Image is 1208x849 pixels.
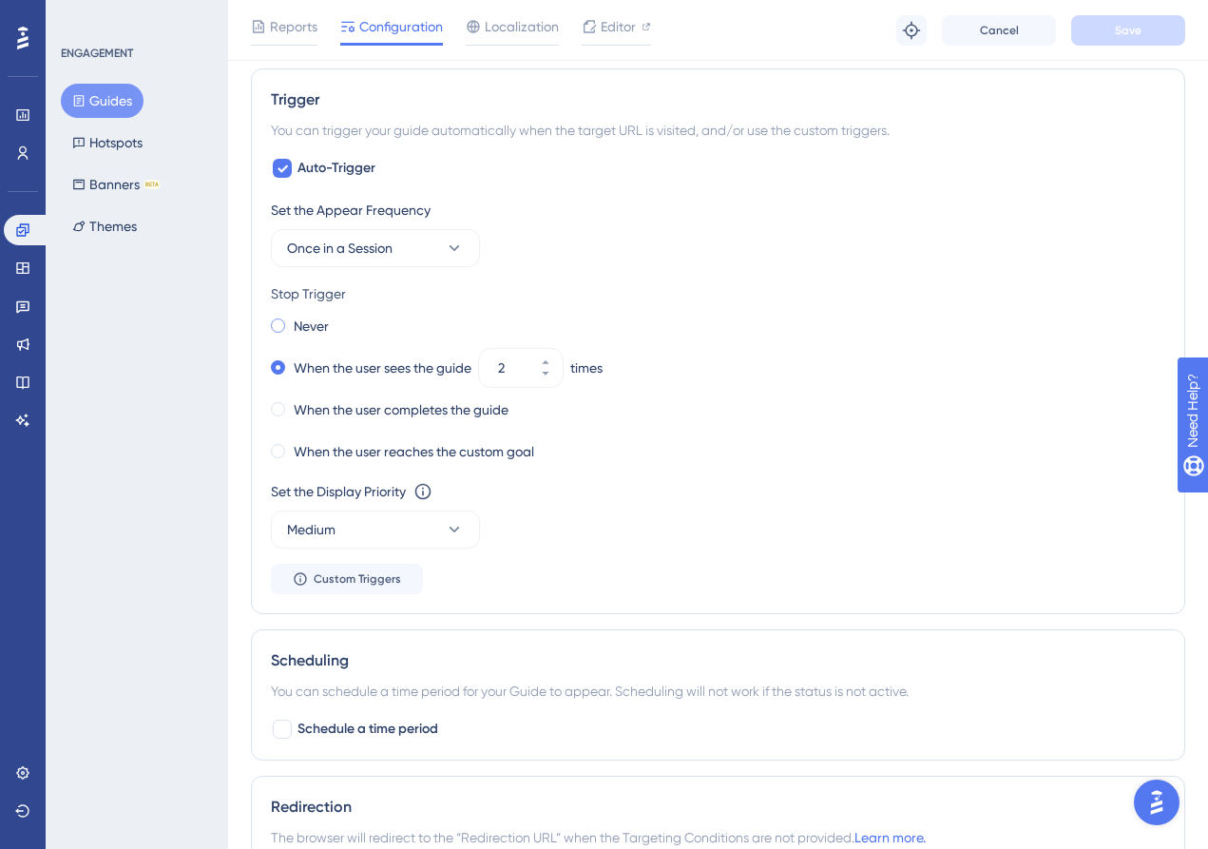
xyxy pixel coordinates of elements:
[359,15,443,38] span: Configuration
[1115,23,1141,38] span: Save
[297,718,438,741] span: Schedule a time period
[271,119,1165,142] div: You can trigger your guide automatically when the target URL is visited, and/or use the custom tr...
[980,23,1019,38] span: Cancel
[61,167,172,202] button: BannersBETA
[271,199,1165,222] div: Set the Appear Frequency
[271,796,1165,819] div: Redirection
[144,180,161,189] div: BETA
[271,564,423,594] button: Custom Triggers
[270,15,317,38] span: Reports
[271,826,926,849] span: The browser will redirect to the “Redirection URL” when the Targeting Conditions are not provided.
[601,15,636,38] span: Editor
[287,518,336,541] span: Medium
[294,357,471,379] label: When the user sees the guide
[854,830,926,845] a: Learn more.
[294,315,329,338] label: Never
[294,398,508,421] label: When the user completes the guide
[271,511,480,549] button: Medium
[314,571,401,587] span: Custom Triggers
[271,88,1165,111] div: Trigger
[297,157,375,180] span: Auto-Trigger
[61,209,148,243] button: Themes
[1071,15,1185,46] button: Save
[271,229,480,267] button: Once in a Session
[61,125,154,160] button: Hotspots
[271,282,1165,305] div: Stop Trigger
[287,237,393,260] span: Once in a Session
[294,440,534,463] label: When the user reaches the custom goal
[1128,774,1185,831] iframe: UserGuiding AI Assistant Launcher
[271,649,1165,672] div: Scheduling
[61,84,144,118] button: Guides
[570,357,603,379] div: times
[485,15,559,38] span: Localization
[942,15,1056,46] button: Cancel
[61,46,133,61] div: ENGAGEMENT
[271,680,1165,703] div: You can schedule a time period for your Guide to appear. Scheduling will not work if the status i...
[45,5,119,28] span: Need Help?
[271,480,406,503] div: Set the Display Priority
